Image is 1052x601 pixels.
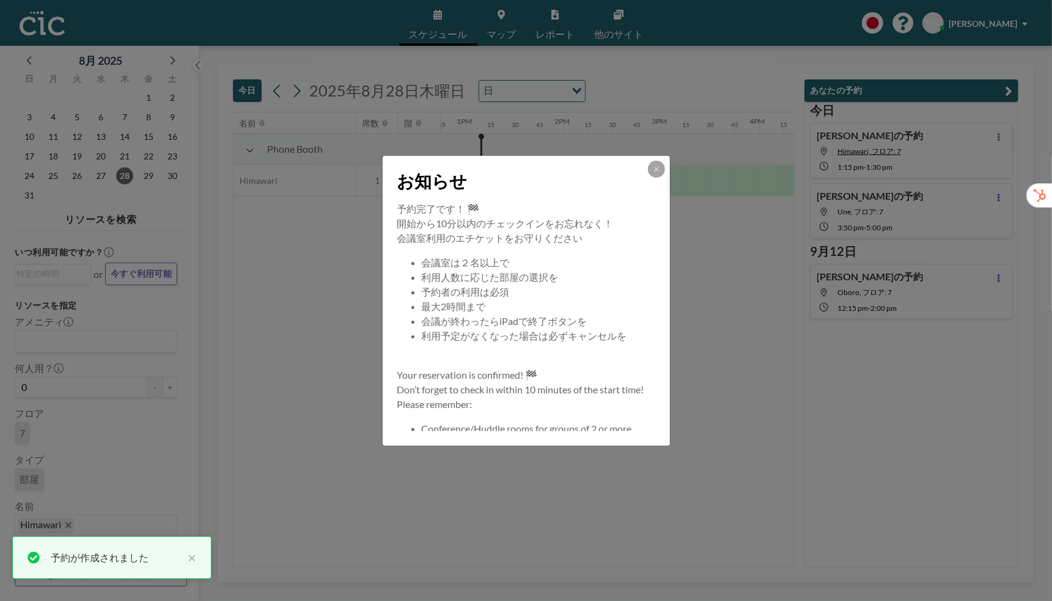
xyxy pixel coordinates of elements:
span: 会議が終わったらiPadで終了ボタンを [422,315,587,327]
span: 会議室利用のエチケットをお守りください [397,232,583,244]
span: Don’t forget to check in within 10 minutes of the start time! [397,384,644,395]
span: 会議室は２名以上で [422,257,510,268]
span: 予約完了です！ 🏁 [397,203,480,214]
span: 予約者の利用は必須 [422,286,510,297]
span: 利用人数に応じた部屋の選択を [422,271,559,283]
div: 予約が作成されました [51,550,182,565]
span: Your reservation is confirmed! 🏁 [397,369,538,381]
button: close [182,550,196,565]
span: お知らせ [397,170,468,192]
span: Conference/Huddle rooms for groups of 2 or more [422,423,632,434]
span: 最大2時間まで [422,300,486,312]
span: 開始から10分以内のチェックインをお忘れなく！ [397,217,614,229]
span: 利用予定がなくなった場合は必ずキャンセルを [422,330,627,341]
span: Please remember: [397,398,473,410]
